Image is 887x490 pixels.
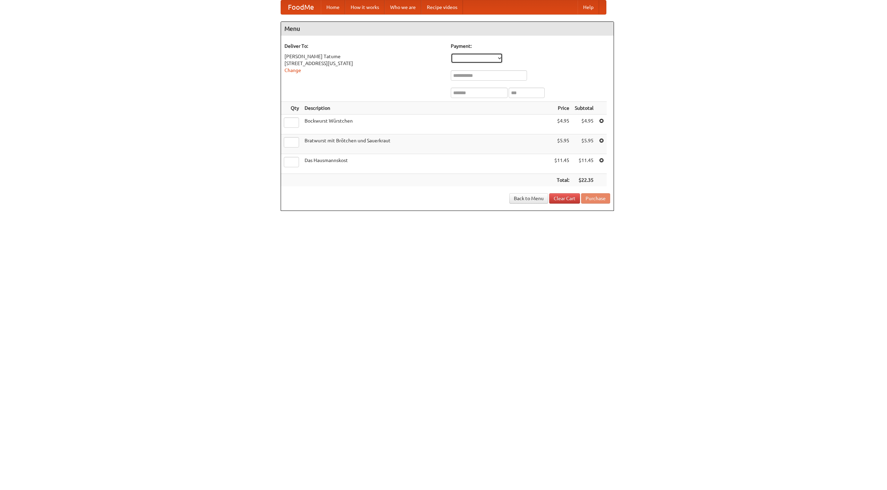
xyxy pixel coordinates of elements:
[581,193,610,204] button: Purchase
[302,115,552,134] td: Bockwurst Würstchen
[552,154,572,174] td: $11.45
[572,102,596,115] th: Subtotal
[572,174,596,187] th: $22.35
[552,174,572,187] th: Total:
[302,102,552,115] th: Description
[281,102,302,115] th: Qty
[549,193,580,204] a: Clear Cart
[284,68,301,73] a: Change
[509,193,548,204] a: Back to Menu
[451,43,610,50] h5: Payment:
[284,60,444,67] div: [STREET_ADDRESS][US_STATE]
[345,0,385,14] a: How it works
[572,154,596,174] td: $11.45
[552,134,572,154] td: $5.95
[552,102,572,115] th: Price
[281,22,614,36] h4: Menu
[284,53,444,60] div: [PERSON_NAME] Tatume
[552,115,572,134] td: $4.95
[281,0,321,14] a: FoodMe
[321,0,345,14] a: Home
[421,0,463,14] a: Recipe videos
[572,115,596,134] td: $4.95
[572,134,596,154] td: $5.95
[385,0,421,14] a: Who we are
[302,154,552,174] td: Das Hausmannskost
[284,43,444,50] h5: Deliver To:
[302,134,552,154] td: Bratwurst mit Brötchen und Sauerkraut
[578,0,599,14] a: Help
